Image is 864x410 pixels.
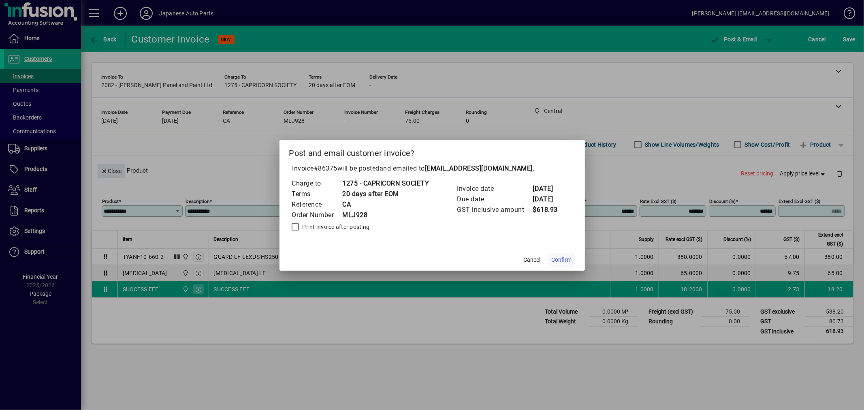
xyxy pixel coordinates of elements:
span: Cancel [524,256,541,264]
td: MLJ928 [342,210,429,220]
b: [EMAIL_ADDRESS][DOMAIN_NAME] [425,164,533,172]
td: 1275 - CAPRICORN SOCIETY [342,178,429,189]
td: GST inclusive amount [457,205,533,215]
button: Confirm [548,253,575,267]
td: Invoice date [457,184,533,194]
label: Print invoice after posting [301,223,370,231]
td: 20 days after EOM [342,189,429,199]
td: Charge to [292,178,342,189]
td: CA [342,199,429,210]
h2: Post and email customer invoice? [279,140,585,163]
td: [DATE] [533,184,565,194]
td: Due date [457,194,533,205]
span: Confirm [552,256,572,264]
button: Cancel [519,253,545,267]
td: Terms [292,189,342,199]
td: [DATE] [533,194,565,205]
td: Reference [292,199,342,210]
p: Invoice will be posted . [289,164,575,173]
span: and emailed to [380,164,533,172]
td: Order Number [292,210,342,220]
span: #86375 [314,164,337,172]
td: $618.93 [533,205,565,215]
